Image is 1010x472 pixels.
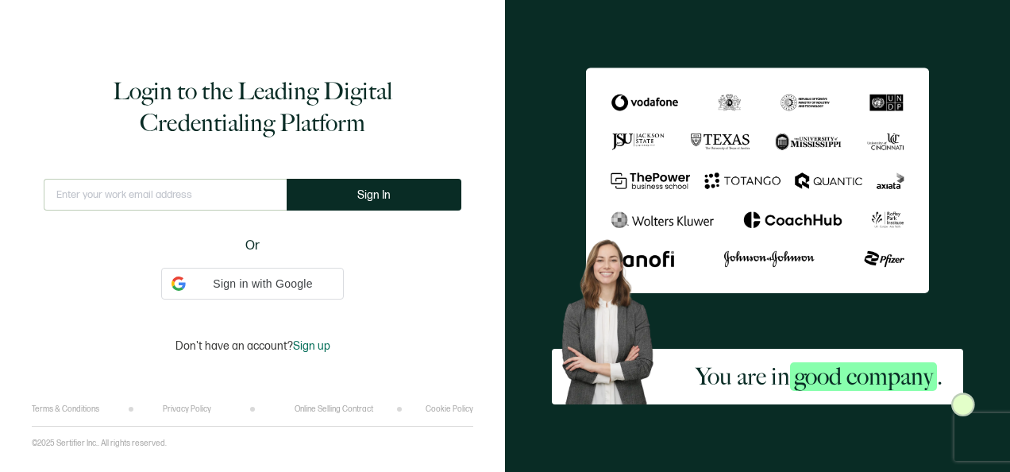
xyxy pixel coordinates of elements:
[357,189,391,201] span: Sign In
[426,404,473,414] a: Cookie Policy
[293,339,330,353] span: Sign up
[163,404,211,414] a: Privacy Policy
[175,339,330,353] p: Don't have an account?
[951,393,975,416] img: Sertifier Login
[161,268,344,300] div: Sign in with Google
[32,404,99,414] a: Terms & Conditions
[790,362,937,391] span: good company
[696,361,943,393] h2: You are in .
[192,276,333,292] span: Sign in with Google
[245,236,260,256] span: Or
[552,231,676,404] img: Sertifier Login - You are in <span class="strong-h">good company</span>. Hero
[287,179,461,211] button: Sign In
[44,179,287,211] input: Enter your work email address
[586,68,929,294] img: Sertifier Login - You are in <span class="strong-h">good company</span>.
[44,75,461,139] h1: Login to the Leading Digital Credentialing Platform
[295,404,373,414] a: Online Selling Contract
[32,439,167,448] p: ©2025 Sertifier Inc.. All rights reserved.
